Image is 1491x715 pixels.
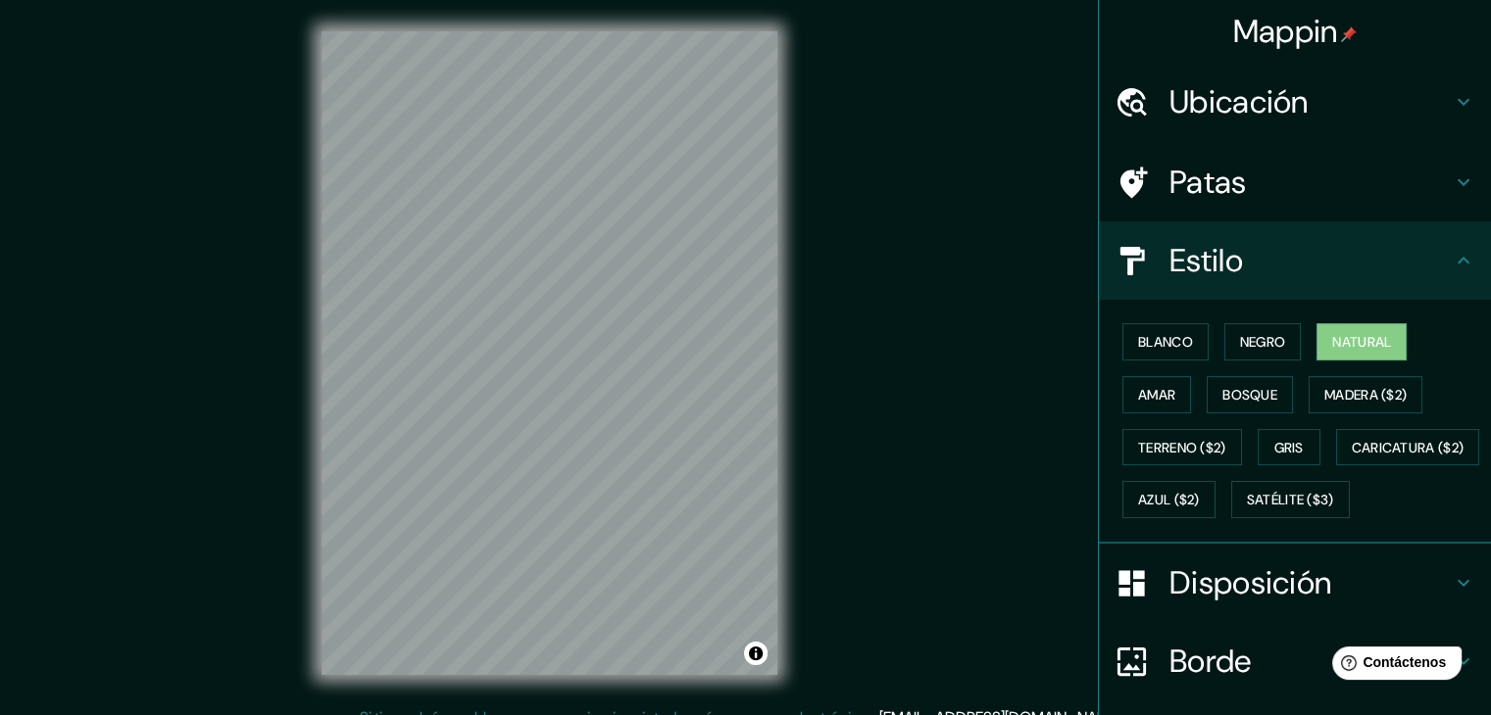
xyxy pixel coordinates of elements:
font: Borde [1169,641,1252,682]
button: Satélite ($3) [1231,481,1350,518]
canvas: Mapa [322,31,777,675]
font: Ubicación [1169,81,1309,122]
iframe: Lanzador de widgets de ayuda [1317,639,1469,693]
font: Blanco [1138,333,1193,351]
font: Madera ($2) [1324,386,1407,404]
font: Amar [1138,386,1175,404]
font: Satélite ($3) [1247,492,1334,509]
font: Caricatura ($2) [1352,439,1465,456]
div: Patas [1099,143,1491,221]
font: Azul ($2) [1138,492,1200,509]
button: Terreno ($2) [1122,429,1242,466]
button: Natural [1317,323,1407,360]
button: Caricatura ($2) [1336,429,1480,466]
font: Bosque [1222,386,1277,404]
font: Gris [1274,439,1304,456]
button: Gris [1258,429,1320,466]
div: Disposición [1099,544,1491,622]
font: Terreno ($2) [1138,439,1226,456]
font: Natural [1332,333,1391,351]
div: Ubicación [1099,63,1491,141]
font: Estilo [1169,240,1243,281]
button: Azul ($2) [1122,481,1216,518]
font: Mappin [1233,11,1338,52]
button: Madera ($2) [1309,376,1422,413]
div: Borde [1099,622,1491,700]
font: Patas [1169,162,1247,203]
button: Bosque [1207,376,1293,413]
button: Amar [1122,376,1191,413]
button: Blanco [1122,323,1209,360]
font: Disposición [1169,562,1331,603]
font: Negro [1240,333,1286,351]
div: Estilo [1099,221,1491,300]
button: Activar o desactivar atribución [744,642,768,665]
button: Negro [1224,323,1302,360]
img: pin-icon.png [1341,26,1357,42]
